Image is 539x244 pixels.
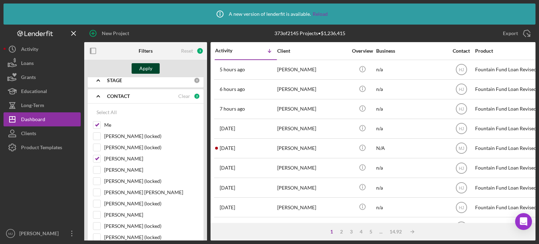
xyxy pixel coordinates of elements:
[178,93,190,99] div: Clear
[515,213,532,230] div: Open Intercom Messenger
[448,48,474,54] div: Contact
[4,84,81,98] button: Educational
[220,86,245,92] time: 2025-08-12 16:26
[4,112,81,126] button: Dashboard
[132,63,160,74] button: Apply
[376,80,446,99] div: n/a
[376,229,386,235] div: ...
[376,159,446,177] div: n/a
[215,48,246,53] div: Activity
[4,126,81,140] button: Clients
[104,121,198,128] label: Me
[104,155,198,162] label: [PERSON_NAME]
[21,140,62,156] div: Product Templates
[356,229,366,235] div: 4
[220,106,245,112] time: 2025-08-12 16:09
[277,80,347,99] div: [PERSON_NAME]
[459,87,464,92] text: HJ
[277,60,347,79] div: [PERSON_NAME]
[376,48,446,54] div: Business
[104,133,198,140] label: [PERSON_NAME] (locked)
[107,78,122,83] b: STAGE
[376,119,446,138] div: n/a
[21,70,36,86] div: Grants
[277,100,347,118] div: [PERSON_NAME]
[181,48,193,54] div: Reset
[4,140,81,154] button: Product Templates
[220,165,235,171] time: 2025-08-10 18:47
[18,226,63,242] div: [PERSON_NAME]
[459,67,464,72] text: HJ
[21,84,47,100] div: Educational
[220,145,235,151] time: 2025-08-11 20:14
[386,229,405,235] div: 14.92
[376,198,446,217] div: n/a
[194,77,200,84] div: 0
[107,93,130,99] b: CONTACT
[4,42,81,56] button: Activity
[21,98,44,114] div: Long-Term
[4,56,81,70] a: Loans
[104,234,198,241] label: [PERSON_NAME] (locked)
[376,100,446,118] div: n/a
[220,185,235,191] time: 2025-08-08 17:20
[197,47,204,54] div: 3
[21,56,34,72] div: Loans
[376,218,446,236] div: n/a
[220,205,235,210] time: 2025-08-06 13:32
[4,70,81,84] button: Grants
[503,26,518,40] div: Export
[459,107,464,112] text: HJ
[459,166,464,171] text: HJ
[4,98,81,112] button: Long-Term
[220,67,245,72] time: 2025-08-12 17:46
[93,105,120,119] button: Select All
[277,119,347,138] div: [PERSON_NAME]
[337,229,346,235] div: 2
[102,26,129,40] div: New Project
[211,5,328,23] div: A new version of lenderfit is available.
[376,60,446,79] div: n/a
[21,126,36,142] div: Clients
[277,159,347,177] div: [PERSON_NAME]
[496,26,535,40] button: Export
[21,42,38,58] div: Activity
[346,229,356,235] div: 3
[104,200,198,207] label: [PERSON_NAME] (locked)
[8,232,13,236] text: MJ
[104,178,198,185] label: [PERSON_NAME] (locked)
[376,139,446,158] div: N/A
[277,48,347,54] div: Client
[313,11,328,17] a: Reload
[366,229,376,235] div: 5
[104,189,198,196] label: [PERSON_NAME] [PERSON_NAME]
[459,146,464,151] text: MJ
[277,139,347,158] div: [PERSON_NAME]
[274,31,345,36] div: 373 of 2145 Projects • $1,236,415
[277,218,347,236] div: [PERSON_NAME]
[84,26,136,40] button: New Project
[4,226,81,240] button: MJ[PERSON_NAME]
[97,105,117,119] div: Select All
[220,126,235,131] time: 2025-08-11 22:47
[104,166,198,173] label: [PERSON_NAME]
[349,48,375,54] div: Overview
[104,223,198,230] label: [PERSON_NAME] (locked)
[104,144,198,151] label: [PERSON_NAME] (locked)
[139,48,153,54] b: Filters
[194,93,200,99] div: 2
[459,205,464,210] text: HJ
[459,185,464,190] text: HJ
[104,211,198,218] label: [PERSON_NAME]
[376,178,446,197] div: n/a
[327,229,337,235] div: 1
[459,126,464,131] text: HJ
[21,112,45,128] div: Dashboard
